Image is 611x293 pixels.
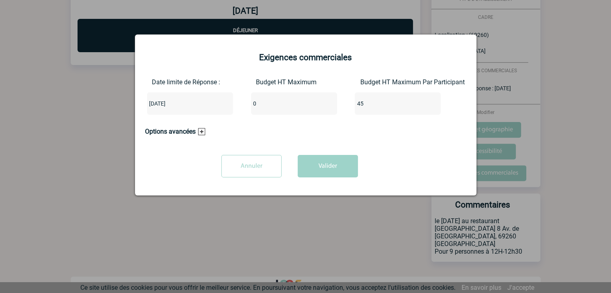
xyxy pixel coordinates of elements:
label: Budget HT Maximum Par Participant [360,78,381,86]
label: Date limite de Réponse : [152,78,171,86]
label: Budget HT Maximum [256,78,275,86]
input: Annuler [221,155,282,177]
h2: Exigences commerciales [145,53,466,62]
h3: Options avancées [145,128,205,135]
button: Valider [298,155,358,177]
